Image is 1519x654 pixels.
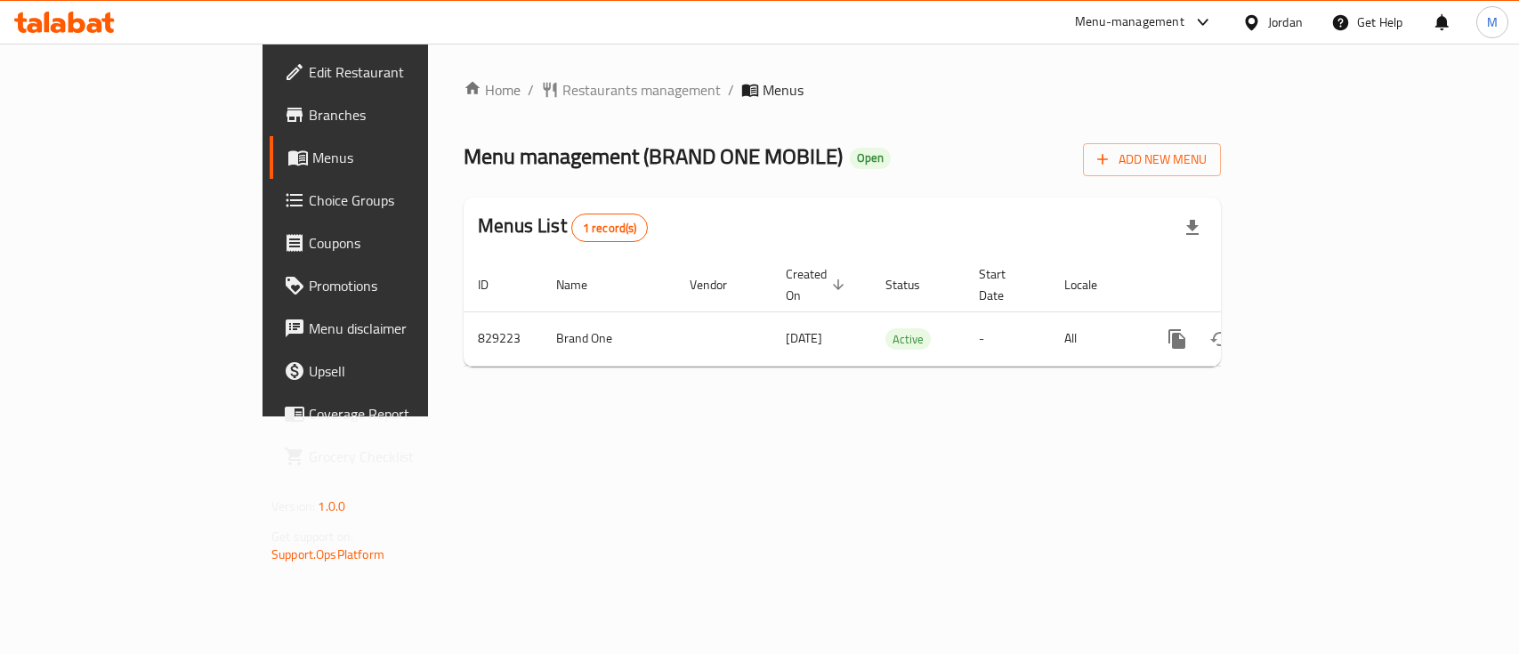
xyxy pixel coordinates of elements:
nav: breadcrumb [464,79,1221,101]
div: Jordan [1268,12,1303,32]
a: Grocery Checklist [270,435,516,478]
span: Branches [309,104,502,125]
div: Total records count [571,214,649,242]
a: Coupons [270,222,516,264]
span: 1 record(s) [572,220,648,237]
button: Add New Menu [1083,143,1221,176]
span: Get support on: [271,525,353,548]
span: ID [478,274,512,295]
div: Export file [1171,206,1214,249]
div: Open [850,148,891,169]
span: Add New Menu [1097,149,1207,171]
span: Status [885,274,943,295]
td: - [965,311,1050,366]
span: M [1487,12,1498,32]
span: Menu management ( BRAND ONE MOBILE ) [464,136,843,176]
a: Edit Restaurant [270,51,516,93]
span: [DATE] [786,327,822,350]
td: All [1050,311,1142,366]
span: Promotions [309,275,502,296]
a: Coverage Report [270,392,516,435]
a: Branches [270,93,516,136]
button: more [1156,318,1199,360]
a: Menus [270,136,516,179]
a: Promotions [270,264,516,307]
a: Choice Groups [270,179,516,222]
a: Support.OpsPlatform [271,543,384,566]
span: Locale [1064,274,1120,295]
span: Created On [786,263,850,306]
table: enhanced table [464,258,1341,367]
span: Upsell [309,360,502,382]
a: Upsell [270,350,516,392]
span: Menus [312,147,502,168]
span: Name [556,274,610,295]
a: Menu disclaimer [270,307,516,350]
span: 1.0.0 [318,495,345,518]
span: Coverage Report [309,403,502,424]
span: Start Date [979,263,1029,306]
a: Restaurants management [541,79,721,101]
h2: Menus List [478,213,648,242]
span: Menu disclaimer [309,318,502,339]
span: Choice Groups [309,190,502,211]
li: / [528,79,534,101]
span: Menus [763,79,804,101]
span: Vendor [690,274,750,295]
span: Grocery Checklist [309,446,502,467]
th: Actions [1142,258,1341,312]
span: Coupons [309,232,502,254]
li: / [728,79,734,101]
span: Restaurants management [562,79,721,101]
div: Menu-management [1075,12,1184,33]
td: Brand One [542,311,675,366]
span: Edit Restaurant [309,61,502,83]
span: Version: [271,495,315,518]
span: Active [885,329,931,350]
span: Open [850,150,891,166]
